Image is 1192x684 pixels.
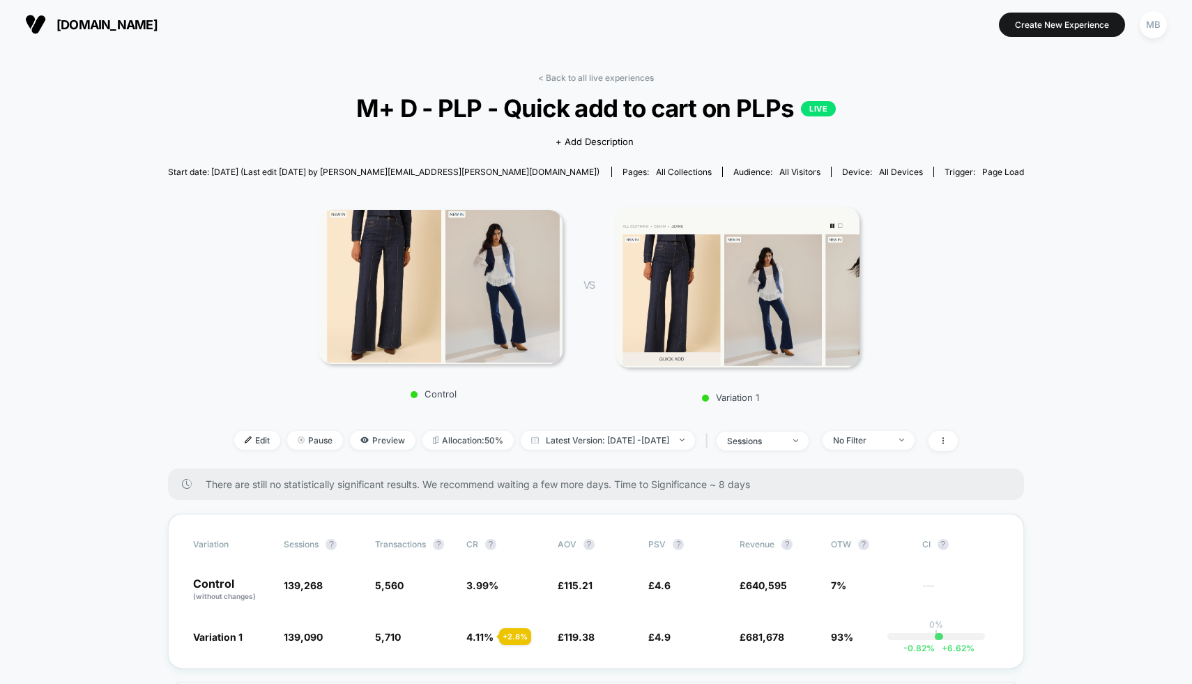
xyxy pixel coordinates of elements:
[929,619,943,630] p: 0%
[831,579,846,591] span: 7%
[831,167,933,177] span: Device:
[648,579,671,591] span: £
[193,631,243,643] span: Variation 1
[831,631,853,643] span: 93%
[831,539,908,550] span: OTW
[564,631,595,643] span: 119.38
[531,436,539,443] img: calendar
[1140,11,1167,38] div: MB
[879,167,923,177] span: all devices
[564,579,593,591] span: 115.21
[740,539,774,549] span: Revenue
[583,539,595,550] button: ?
[245,436,252,443] img: edit
[680,439,685,441] img: end
[648,539,666,549] span: PSV
[1136,10,1171,39] button: MB
[193,578,270,602] p: Control
[648,631,671,643] span: £
[234,431,280,450] span: Edit
[922,539,999,550] span: CI
[326,539,337,550] button: ?
[899,439,904,441] img: end
[945,167,1024,177] div: Trigger:
[298,436,305,443] img: end
[56,17,158,32] span: [DOMAIN_NAME]
[935,643,975,653] span: 6.62 %
[206,478,997,490] span: There are still no statistically significant results. We recommend waiting a few more days . Time...
[942,643,947,653] span: +
[466,631,494,643] span: 4.11 %
[375,579,404,591] span: 5,560
[211,93,981,123] span: M+ D - PLP - Quick add to cart on PLPs
[558,579,593,591] span: £
[287,431,343,450] span: Pause
[466,579,498,591] span: 3.99 %
[193,592,256,600] span: (without changes)
[350,431,415,450] span: Preview
[375,631,401,643] span: 5,710
[193,539,270,550] span: Variation
[485,539,496,550] button: ?
[319,210,563,363] img: Control main
[583,279,595,291] span: VS
[746,579,787,591] span: 640,595
[903,643,935,653] span: -0.82 %
[833,435,889,446] div: No Filter
[284,539,319,549] span: Sessions
[521,431,695,450] span: Latest Version: [DATE] - [DATE]
[733,167,820,177] div: Audience:
[499,628,531,645] div: + 2.8 %
[801,101,836,116] p: LIVE
[609,392,853,403] p: Variation 1
[25,14,46,35] img: Visually logo
[935,630,938,640] p: |
[673,539,684,550] button: ?
[558,539,576,549] span: AOV
[740,579,787,591] span: £
[616,207,859,367] img: Variation 1 main
[622,167,712,177] div: Pages:
[656,167,712,177] span: all collections
[168,167,599,177] span: Start date: [DATE] (Last edit [DATE] by [PERSON_NAME][EMAIL_ADDRESS][PERSON_NAME][DOMAIN_NAME])
[556,135,634,149] span: + Add Description
[779,167,820,177] span: All Visitors
[982,167,1024,177] span: Page Load
[422,431,514,450] span: Allocation: 50%
[433,436,438,444] img: rebalance
[538,73,654,83] a: < Back to all live experiences
[858,539,869,550] button: ?
[375,539,426,549] span: Transactions
[466,539,478,549] span: CR
[655,631,671,643] span: 4.9
[655,579,671,591] span: 4.6
[746,631,784,643] span: 681,678
[781,539,793,550] button: ?
[793,439,798,442] img: end
[284,631,323,643] span: 139,090
[702,431,717,451] span: |
[727,436,783,446] div: sessions
[938,539,949,550] button: ?
[558,631,595,643] span: £
[312,388,556,400] p: Control
[284,579,323,591] span: 139,268
[922,582,1000,602] span: ---
[999,13,1125,37] button: Create New Experience
[740,631,784,643] span: £
[21,13,162,36] button: [DOMAIN_NAME]
[433,539,444,550] button: ?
